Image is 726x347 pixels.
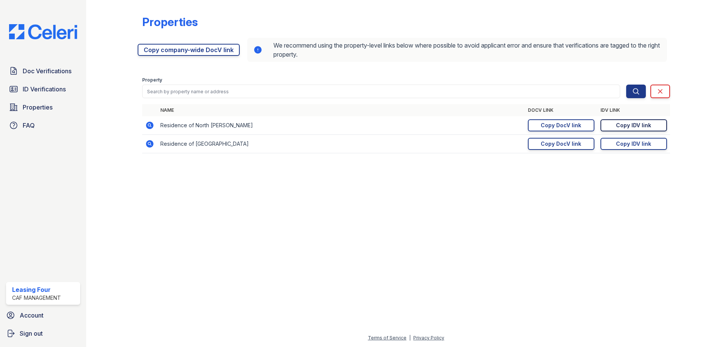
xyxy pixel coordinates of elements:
[616,122,651,129] div: Copy IDV link
[6,63,80,79] a: Doc Verifications
[6,82,80,97] a: ID Verifications
[6,100,80,115] a: Properties
[3,308,83,323] a: Account
[3,326,83,341] a: Sign out
[413,335,444,341] a: Privacy Policy
[600,119,667,131] a: Copy IDV link
[528,119,594,131] a: Copy DocV link
[616,140,651,148] div: Copy IDV link
[23,103,53,112] span: Properties
[23,66,71,76] span: Doc Verifications
[600,138,667,150] a: Copy IDV link
[23,121,35,130] span: FAQ
[528,138,594,150] a: Copy DocV link
[157,116,525,135] td: Residence of North [PERSON_NAME]
[6,118,80,133] a: FAQ
[142,77,162,83] label: Property
[541,122,581,129] div: Copy DocV link
[597,104,670,116] th: IDV Link
[142,85,620,98] input: Search by property name or address
[409,335,411,341] div: |
[12,285,61,294] div: Leasing Four
[12,294,61,302] div: CAF Management
[3,24,83,39] img: CE_Logo_Blue-a8612792a0a2168367f1c8372b55b34899dd931a85d93a1a3d3e32e68fde9ad4.png
[142,15,198,29] div: Properties
[23,85,66,94] span: ID Verifications
[247,38,667,62] div: We recommend using the property-level links below where possible to avoid applicant error and ens...
[541,140,581,148] div: Copy DocV link
[157,135,525,153] td: Residence of [GEOGRAPHIC_DATA]
[368,335,406,341] a: Terms of Service
[138,44,240,56] a: Copy company-wide DocV link
[525,104,597,116] th: DocV Link
[157,104,525,116] th: Name
[20,329,43,338] span: Sign out
[20,311,43,320] span: Account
